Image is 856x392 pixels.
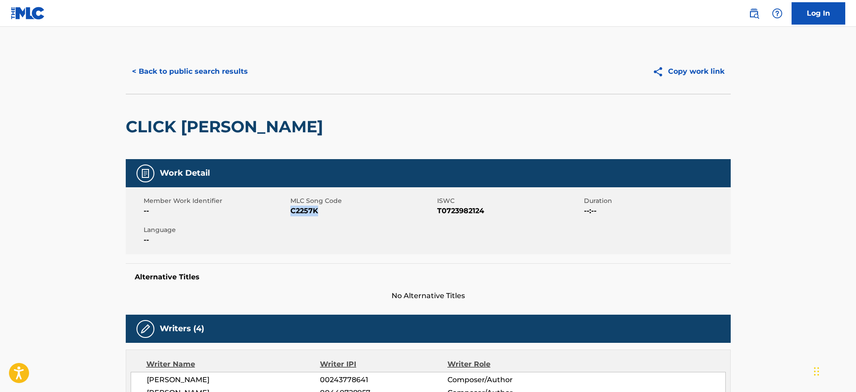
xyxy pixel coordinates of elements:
[811,349,856,392] iframe: Chat Widget
[144,196,288,206] span: Member Work Identifier
[140,324,151,334] img: Writers
[792,2,845,25] a: Log In
[160,168,210,178] h5: Work Detail
[144,206,288,216] span: --
[652,66,668,77] img: Copy work link
[646,60,731,83] button: Copy work link
[320,359,447,370] div: Writer IPI
[437,206,582,216] span: T0723982124
[768,4,786,22] div: Help
[447,359,563,370] div: Writer Role
[447,375,563,385] span: Composer/Author
[146,359,320,370] div: Writer Name
[144,235,288,245] span: --
[320,375,447,385] span: 00243778641
[11,7,45,20] img: MLC Logo
[140,168,151,179] img: Work Detail
[135,273,722,282] h5: Alternative Titles
[126,117,328,137] h2: CLICK [PERSON_NAME]
[160,324,204,334] h5: Writers (4)
[147,375,320,385] span: [PERSON_NAME]
[290,196,435,206] span: MLC Song Code
[126,291,731,301] span: No Alternative Titles
[772,8,783,19] img: help
[749,8,759,19] img: search
[126,60,254,83] button: < Back to public search results
[584,196,728,206] span: Duration
[290,206,435,216] span: C2257K
[584,206,728,216] span: --:--
[437,196,582,206] span: ISWC
[814,358,819,385] div: Drag
[745,4,763,22] a: Public Search
[144,225,288,235] span: Language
